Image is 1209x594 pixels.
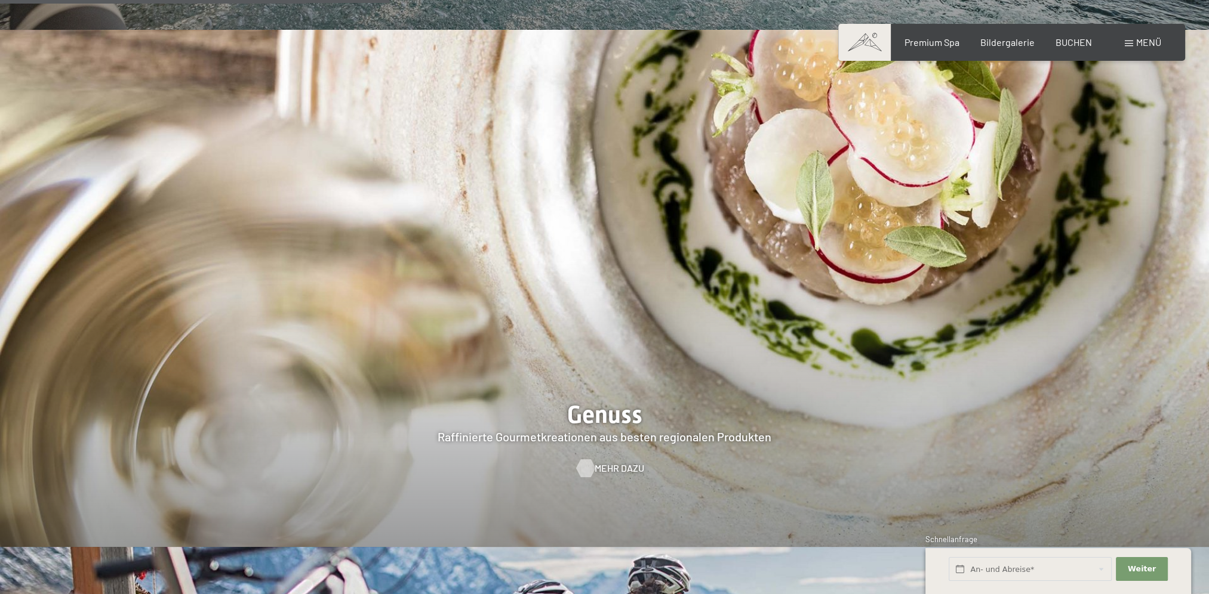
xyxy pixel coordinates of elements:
[577,462,632,475] a: Mehr dazu
[925,534,977,544] span: Schnellanfrage
[1136,36,1161,48] span: Menü
[1116,557,1167,581] button: Weiter
[595,462,644,475] span: Mehr dazu
[904,36,959,48] a: Premium Spa
[1056,36,1092,48] a: BUCHEN
[1128,564,1156,574] span: Weiter
[980,36,1035,48] a: Bildergalerie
